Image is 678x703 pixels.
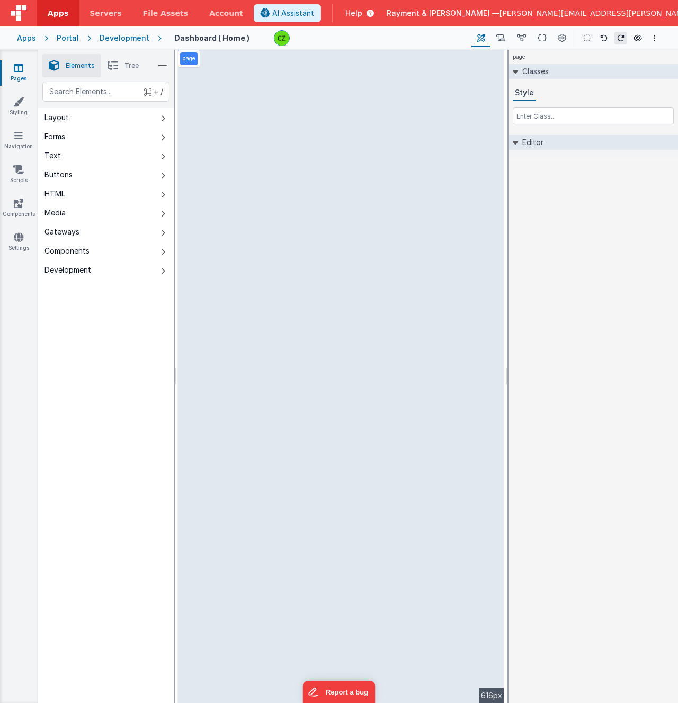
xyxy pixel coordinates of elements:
[44,131,65,142] div: Forms
[38,184,174,203] button: HTML
[38,241,174,260] button: Components
[38,127,174,146] button: Forms
[17,33,36,43] div: Apps
[44,265,91,275] div: Development
[513,85,536,101] button: Style
[387,8,499,19] span: Rayment & [PERSON_NAME] —
[274,31,289,46] img: b4a104e37d07c2bfba7c0e0e4a273d04
[38,222,174,241] button: Gateways
[144,82,163,102] span: + /
[182,55,195,63] p: page
[254,4,321,22] button: AI Assistant
[57,33,79,43] div: Portal
[38,165,174,184] button: Buttons
[44,208,66,218] div: Media
[44,150,61,161] div: Text
[44,227,79,237] div: Gateways
[124,61,139,70] span: Tree
[508,50,530,64] h4: page
[518,135,543,150] h2: Editor
[66,61,95,70] span: Elements
[42,82,169,102] input: Search Elements...
[518,64,549,79] h2: Classes
[44,246,90,256] div: Components
[479,688,504,703] div: 616px
[513,107,674,124] input: Enter Class...
[90,8,121,19] span: Servers
[38,108,174,127] button: Layout
[38,260,174,280] button: Development
[648,32,661,44] button: Options
[100,33,149,43] div: Development
[143,8,189,19] span: File Assets
[272,8,314,19] span: AI Assistant
[38,203,174,222] button: Media
[178,50,504,703] div: -->
[44,112,69,123] div: Layout
[303,681,376,703] iframe: Marker.io feedback button
[174,34,249,42] h4: Dashboard ( Home )
[44,188,65,199] div: HTML
[38,146,174,165] button: Text
[48,8,68,19] span: Apps
[345,8,362,19] span: Help
[44,169,73,180] div: Buttons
